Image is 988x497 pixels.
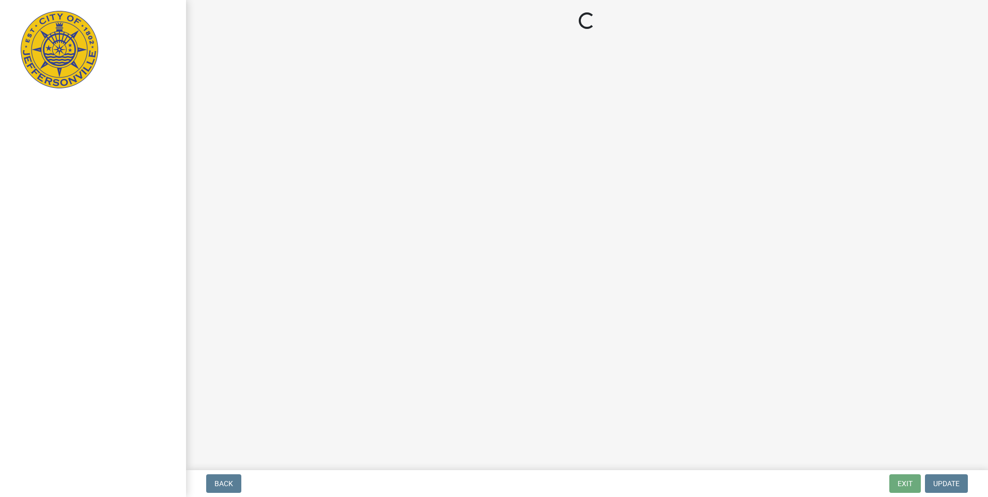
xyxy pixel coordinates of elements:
button: Back [206,474,241,493]
span: Update [933,479,960,488]
img: City of Jeffersonville, Indiana [21,11,98,88]
button: Update [925,474,968,493]
button: Exit [889,474,921,493]
span: Back [214,479,233,488]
